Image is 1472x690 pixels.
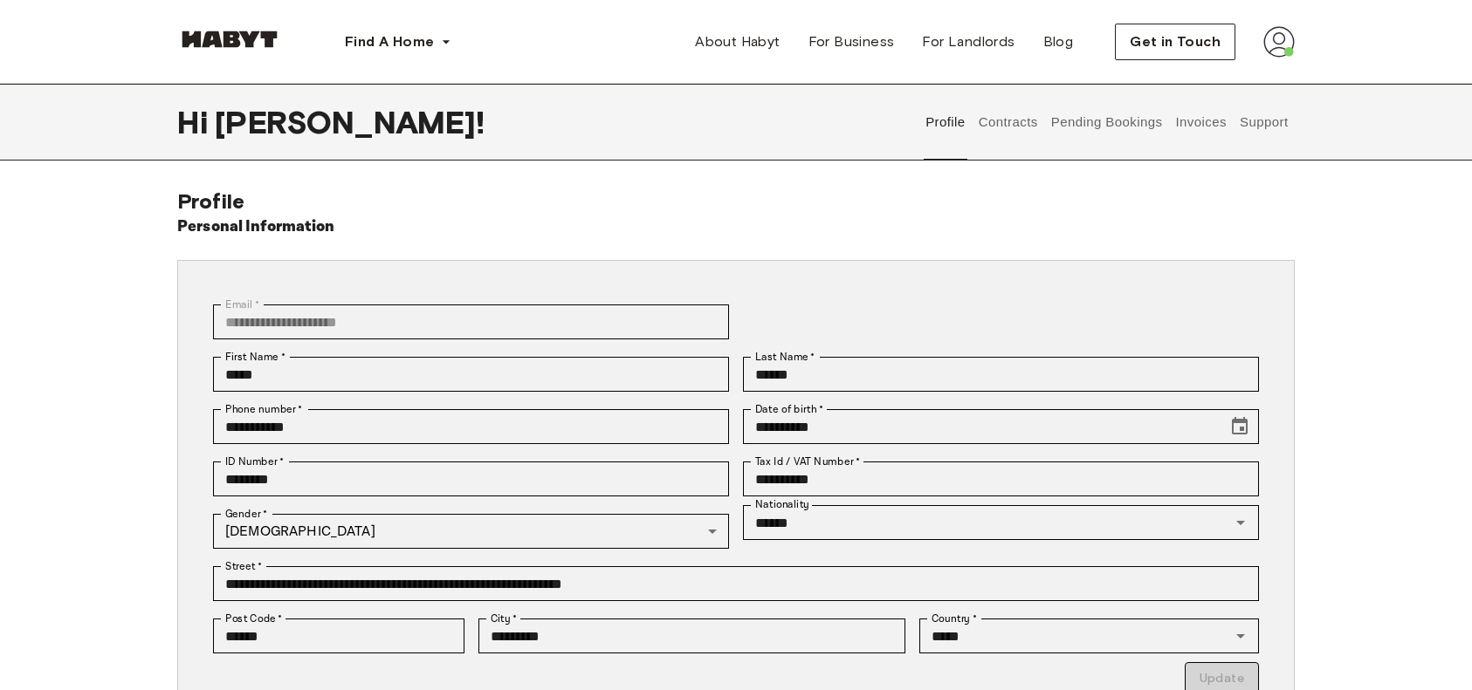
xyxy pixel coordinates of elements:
[924,84,968,161] button: Profile
[794,24,909,59] a: For Business
[177,215,335,239] h6: Personal Information
[491,611,518,626] label: City
[1029,24,1088,59] a: Blog
[331,24,465,59] button: Find A Home
[922,31,1015,52] span: For Landlords
[177,188,244,214] span: Profile
[225,297,259,312] label: Email
[808,31,895,52] span: For Business
[932,611,977,626] label: Country
[225,454,284,469] label: ID Number
[695,31,780,52] span: About Habyt
[225,349,285,365] label: First Name
[213,304,729,339] div: You can't change your email address at the moment. Please reach out to customer support in case y...
[681,24,794,59] a: About Habyt
[755,349,815,365] label: Last Name
[1173,84,1228,161] button: Invoices
[177,31,282,48] img: Habyt
[225,611,283,626] label: Post Code
[345,31,434,52] span: Find A Home
[755,401,823,417] label: Date of birth
[1228,624,1253,648] button: Open
[215,104,485,140] span: [PERSON_NAME] !
[1237,84,1290,161] button: Support
[755,454,860,469] label: Tax Id / VAT Number
[213,514,729,549] div: [DEMOGRAPHIC_DATA]
[755,497,809,512] label: Nationality
[976,84,1040,161] button: Contracts
[1043,31,1074,52] span: Blog
[225,558,262,574] label: Street
[177,104,215,140] span: Hi
[919,84,1295,161] div: user profile tabs
[1049,84,1165,161] button: Pending Bookings
[225,506,267,522] label: Gender
[1222,409,1257,444] button: Choose date, selected date is Mar 8, 1996
[1115,24,1235,60] button: Get in Touch
[1228,510,1253,535] button: Open
[1263,26,1295,58] img: avatar
[1130,31,1221,52] span: Get in Touch
[225,401,303,417] label: Phone number
[908,24,1028,59] a: For Landlords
